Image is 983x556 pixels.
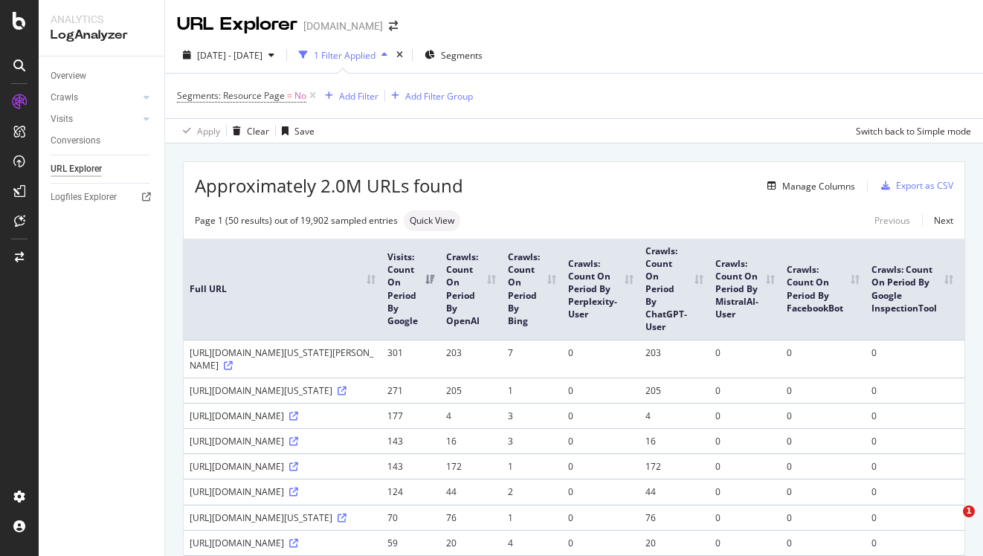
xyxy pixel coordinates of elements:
[866,428,959,453] td: 0
[639,428,709,453] td: 16
[314,49,376,62] div: 1 Filter Applied
[381,239,440,340] th: Visits: Count On Period By Google: activate to sort column ascending
[639,378,709,403] td: 205
[293,43,393,67] button: 1 Filter Applied
[381,340,440,378] td: 301
[51,133,154,149] a: Conversions
[502,239,562,340] th: Crawls: Count On Period By Bing: activate to sort column ascending
[562,530,639,555] td: 0
[247,125,269,138] div: Clear
[440,340,502,378] td: 203
[709,239,781,340] th: Crawls: Count On Period By MistralAI-User: activate to sort column ascending
[177,43,280,67] button: [DATE] - [DATE]
[190,485,376,498] div: [URL][DOMAIN_NAME]
[639,239,709,340] th: Crawls: Count On Period By ChatGPT-User: activate to sort column ascending
[709,378,781,403] td: 0
[875,174,953,198] button: Export as CSV
[440,505,502,530] td: 76
[709,403,781,428] td: 0
[410,216,454,225] span: Quick View
[781,505,866,530] td: 0
[562,453,639,479] td: 0
[440,403,502,428] td: 4
[190,435,376,447] div: [URL][DOMAIN_NAME]
[381,378,440,403] td: 271
[562,403,639,428] td: 0
[562,505,639,530] td: 0
[319,87,378,105] button: Add Filter
[184,239,381,340] th: Full URL: activate to sort column ascending
[922,210,953,231] a: Next
[294,125,315,138] div: Save
[51,12,152,27] div: Analytics
[639,453,709,479] td: 172
[781,340,866,378] td: 0
[51,190,154,205] a: Logfiles Explorer
[963,505,975,517] span: 1
[781,403,866,428] td: 0
[440,428,502,453] td: 16
[502,479,562,504] td: 2
[866,479,959,504] td: 0
[287,89,292,102] span: =
[866,340,959,378] td: 0
[562,479,639,504] td: 0
[709,505,781,530] td: 0
[440,453,502,479] td: 172
[440,239,502,340] th: Crawls: Count On Period By OpenAI: activate to sort column ascending
[404,210,460,231] div: neutral label
[562,378,639,403] td: 0
[502,505,562,530] td: 1
[381,403,440,428] td: 177
[393,48,406,62] div: times
[782,180,855,193] div: Manage Columns
[761,177,855,195] button: Manage Columns
[51,111,139,127] a: Visits
[850,119,971,143] button: Switch back to Simple mode
[190,346,376,372] div: [URL][DOMAIN_NAME][US_STATE][PERSON_NAME]
[303,19,383,33] div: [DOMAIN_NAME]
[381,479,440,504] td: 124
[562,428,639,453] td: 0
[51,68,86,84] div: Overview
[389,21,398,31] div: arrow-right-arrow-left
[639,505,709,530] td: 76
[294,85,306,106] span: No
[562,239,639,340] th: Crawls: Count On Period By Perplexity-User: activate to sort column ascending
[381,453,440,479] td: 143
[866,403,959,428] td: 0
[502,453,562,479] td: 1
[385,87,473,105] button: Add Filter Group
[502,428,562,453] td: 3
[781,479,866,504] td: 0
[51,161,102,177] div: URL Explorer
[440,378,502,403] td: 205
[709,453,781,479] td: 0
[562,340,639,378] td: 0
[441,49,483,62] span: Segments
[781,453,866,479] td: 0
[177,12,297,37] div: URL Explorer
[419,43,489,67] button: Segments
[51,90,78,106] div: Crawls
[197,125,220,138] div: Apply
[502,340,562,378] td: 7
[639,530,709,555] td: 20
[440,479,502,504] td: 44
[639,479,709,504] td: 44
[405,90,473,103] div: Add Filter Group
[502,403,562,428] td: 3
[866,530,959,555] td: 0
[856,125,971,138] div: Switch back to Simple mode
[639,340,709,378] td: 203
[709,479,781,504] td: 0
[381,530,440,555] td: 59
[51,133,100,149] div: Conversions
[195,214,398,227] div: Page 1 (50 results) out of 19,902 sampled entries
[190,460,376,473] div: [URL][DOMAIN_NAME]
[781,239,866,340] th: Crawls: Count On Period By FacebookBot: activate to sort column ascending
[381,505,440,530] td: 70
[781,428,866,453] td: 0
[177,119,220,143] button: Apply
[709,340,781,378] td: 0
